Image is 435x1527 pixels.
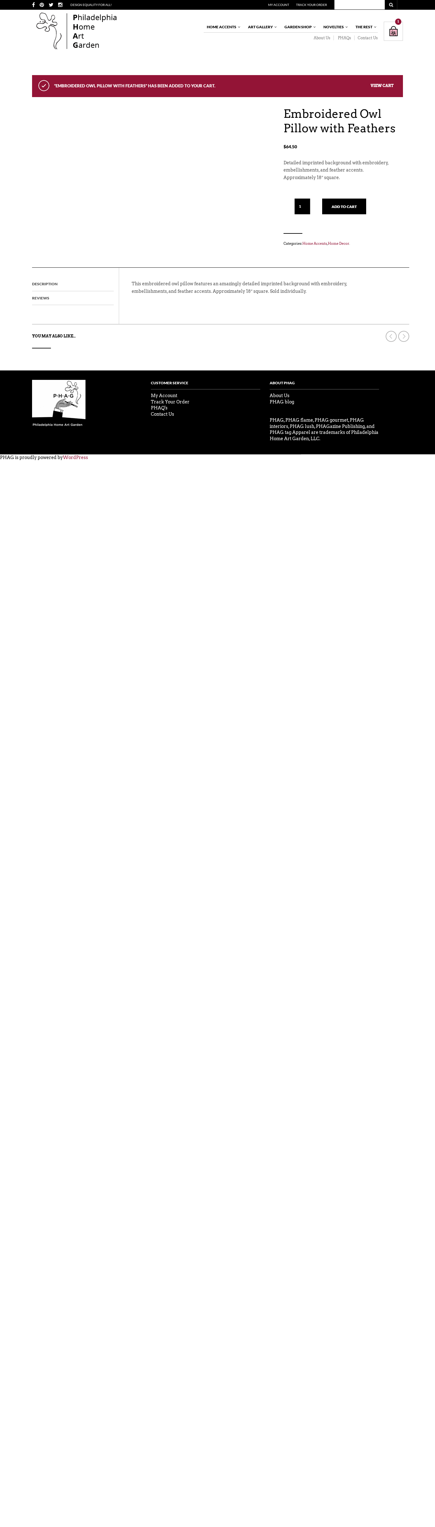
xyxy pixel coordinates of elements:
[151,405,168,410] a: PHAQ's
[284,240,403,247] span: Categories: , .
[284,159,403,174] p: Detailed imprinted background with embroidery, embellishments, and feather accents.
[295,199,310,214] input: Qty
[151,399,190,404] a: Track Your Order
[245,22,278,32] a: Art Gallery
[270,399,294,404] a: PHAG blog
[270,417,379,442] p: PHAG, PHAG flame, PHAG gourmet, PHAG interiors, PHAG lush, PHAGazine Publishing, and PHAG tag App...
[270,380,379,390] h4: About PHag
[328,241,349,246] a: Home Decor
[284,144,286,149] span: $
[284,107,403,136] h1: Embroidered Owl Pillow with Feathers
[32,334,76,338] strong: You may also like…
[32,291,49,305] a: Reviews
[352,22,377,32] a: The Rest
[355,36,378,41] a: Contact Us
[270,393,289,398] a: About Us
[32,75,403,97] div: “Embroidered Owl Pillow with Feathers” has been added to your cart.
[310,36,334,41] a: About Us
[204,22,241,32] a: Home Accents
[320,22,349,32] a: Novelties
[268,3,289,7] a: My Account
[63,455,88,460] a: WordPress
[296,3,327,7] a: Track Your Order
[32,380,85,427] img: phag-logo-compressor.gif
[284,144,297,149] bdi: 64.50
[151,380,260,390] h4: Customer Service
[284,174,403,182] p: Approximately 18″ square.
[32,277,58,291] a: Description
[322,199,366,214] button: Add to cart
[132,280,369,302] p: This embroidered owl pillow features an amazingly detailed imprinted background with embroidery, ...
[395,19,401,25] div: 1
[302,241,327,246] a: Home Accents
[371,83,394,88] a: View cart
[281,22,317,32] a: Garden Shop
[151,393,177,398] a: My Account
[334,36,355,41] a: PHAQs
[151,412,174,417] a: Contact Us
